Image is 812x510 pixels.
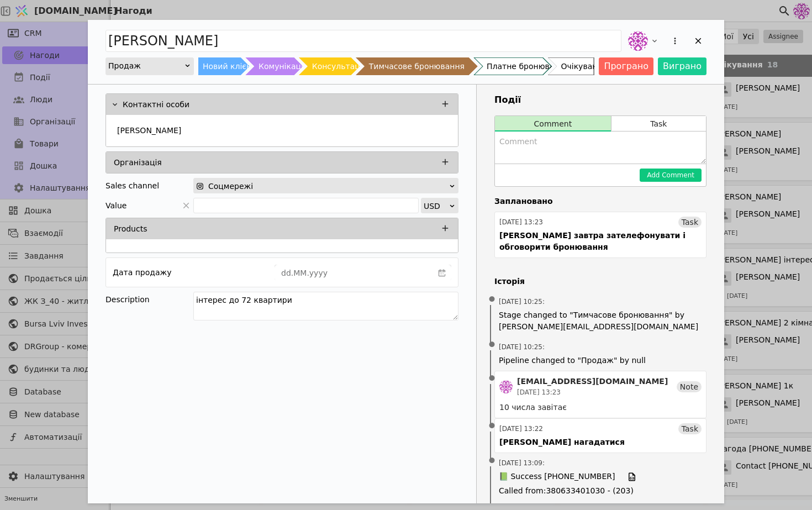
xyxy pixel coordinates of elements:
[487,57,569,75] div: Платне бронювання
[88,20,724,503] div: Add Opportunity
[499,309,702,333] span: Stage changed to "Тимчасове бронювання" by [PERSON_NAME][EMAIL_ADDRESS][DOMAIN_NAME]
[499,437,625,448] div: [PERSON_NAME] нагадатися
[113,265,171,280] div: Дата продажу
[123,99,189,111] p: Контактні особи
[611,116,706,132] button: Task
[499,230,702,253] div: [PERSON_NAME] завтра зателефонувати і обговорити бронювання
[499,402,702,413] div: 10 числа завітає
[494,93,706,107] h3: Події
[203,57,256,75] div: Новий клієнт
[499,471,615,483] span: 📗 Success [PHONE_NUMBER]
[106,198,126,213] span: Value
[499,355,702,366] span: Pipeline changed to "Продаж" by null
[487,412,498,440] span: •
[117,125,181,136] p: [PERSON_NAME]
[487,331,498,359] span: •
[495,116,611,132] button: Comment
[114,223,147,235] p: Products
[106,178,159,193] div: Sales channel
[499,297,545,307] span: [DATE] 10:25 :
[499,485,702,497] span: Called from : 380633401030 - (203)
[628,31,648,51] img: de
[114,157,162,169] p: Організація
[561,57,607,75] div: Очікування
[487,365,498,393] span: •
[275,265,433,281] input: dd.MM.yyyy
[424,198,449,214] div: USD
[208,178,253,194] span: Соцмережі
[682,217,698,228] span: Task
[108,58,184,73] div: Продаж
[682,423,698,434] span: Task
[494,196,706,207] h4: Заплановано
[499,217,543,227] div: [DATE] 13:23
[312,57,367,75] div: Консультація
[259,57,308,75] div: Комунікація
[499,458,545,468] span: [DATE] 13:09 :
[106,292,193,307] div: Description
[517,387,668,397] div: [DATE] 13:23
[487,286,498,314] span: •
[196,182,204,190] img: instagram.svg
[369,57,465,75] div: Тимчасове бронювання
[658,57,706,75] button: Виграно
[499,424,543,434] div: [DATE] 13:22
[517,376,668,387] div: [EMAIL_ADDRESS][DOMAIN_NAME]
[499,380,513,393] img: de
[193,292,458,320] textarea: інтерес до 72 квартири
[640,169,702,182] button: Add Comment
[494,276,706,287] h4: Історія
[438,269,446,277] svg: calender simple
[599,57,653,75] button: Програно
[680,381,698,392] span: Note
[499,342,545,352] span: [DATE] 10:25 :
[487,447,498,475] span: •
